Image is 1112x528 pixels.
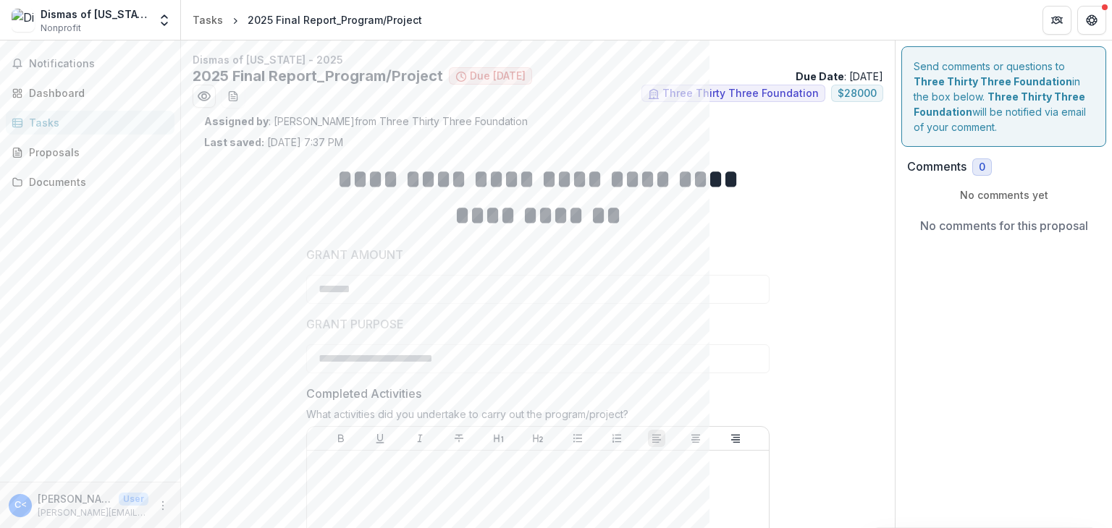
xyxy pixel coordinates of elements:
button: Strike [450,430,468,447]
button: Underline [371,430,389,447]
p: Dismas of [US_STATE] - 2025 [193,52,883,67]
p: [DATE] 7:37 PM [204,135,343,150]
button: More [154,497,172,514]
button: Heading 1 [490,430,507,447]
div: Dismas of [US_STATE] [41,7,148,22]
button: Preview 9eec1786-0d13-44a0-89a5-c8a5641ffcda.pdf [193,85,216,108]
div: Tasks [29,115,163,130]
nav: breadcrumb [187,9,428,30]
button: Align Right [727,430,744,447]
img: Dismas of Vermont [12,9,35,32]
p: GRANT PURPOSE [306,315,404,333]
p: No comments yet [907,187,1100,203]
p: : [DATE] [796,69,883,84]
button: Ordered List [608,430,625,447]
div: Send comments or questions to in the box below. will be notified via email of your comment. [901,46,1106,147]
p: : [PERSON_NAME] from Three Thirty Three Foundation [204,114,872,129]
a: Dashboard [6,81,174,105]
button: Align Center [687,430,704,447]
button: Align Left [648,430,665,447]
a: Proposals [6,140,174,164]
span: Notifications [29,58,169,70]
div: What activities did you undertake to carry out the program/project? [306,408,770,426]
button: Italicize [411,430,429,447]
span: 0 [979,161,985,174]
p: [PERSON_NAME] <[PERSON_NAME][EMAIL_ADDRESS][DOMAIN_NAME]> [38,491,113,506]
p: [PERSON_NAME][EMAIL_ADDRESS][DOMAIN_NAME] [38,506,148,519]
div: Christina Goodwin <christina@dismasofvt.org> [14,501,27,510]
div: Documents [29,174,163,190]
p: Completed Activities [306,385,421,402]
span: Due [DATE] [470,70,526,82]
button: Notifications [6,52,174,75]
h2: 2025 Final Report_Program/Project [193,67,443,85]
span: Three Thirty Three Foundation [662,88,819,100]
button: Open entity switcher [154,6,174,35]
div: Dashboard [29,85,163,101]
h2: Comments [907,160,966,174]
a: Tasks [187,9,229,30]
a: Tasks [6,111,174,135]
button: download-word-button [222,85,245,108]
button: Heading 2 [529,430,547,447]
strong: Assigned by [204,115,269,127]
strong: Three Thirty Three Foundation [914,90,1085,118]
button: Bold [332,430,350,447]
strong: Three Thirty Three Foundation [914,75,1072,88]
a: Documents [6,170,174,194]
span: Nonprofit [41,22,81,35]
div: Tasks [193,12,223,27]
strong: Last saved: [204,136,264,148]
span: $ 28000 [838,88,877,100]
div: 2025 Final Report_Program/Project [248,12,422,27]
strong: Due Date [796,70,844,82]
button: Partners [1042,6,1071,35]
p: User [119,493,148,506]
p: No comments for this proposal [920,217,1088,234]
div: Proposals [29,145,163,160]
p: GRANT AMOUNT [306,246,403,263]
button: Bullet List [569,430,586,447]
button: Get Help [1077,6,1106,35]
